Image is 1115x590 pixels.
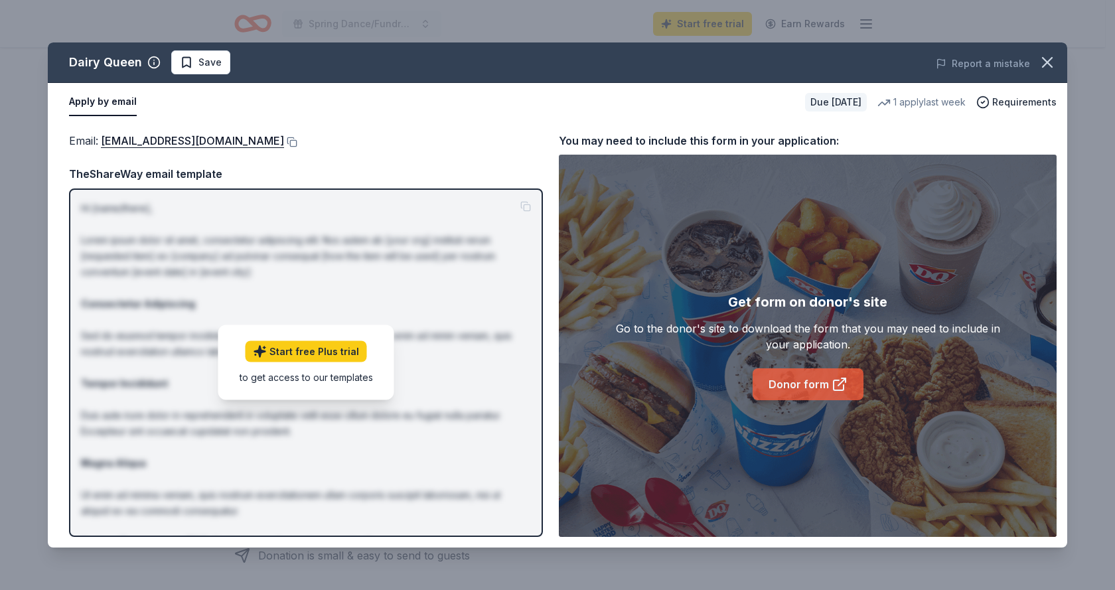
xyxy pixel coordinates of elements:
div: You may need to include this form in your application: [559,132,1057,149]
div: Go to the donor's site to download the form that you may need to include in your application. [609,321,1007,352]
div: to get access to our templates [240,370,373,384]
div: TheShareWay email template [69,165,543,183]
span: Email : [69,134,284,147]
div: 1 apply last week [877,94,966,110]
a: [EMAIL_ADDRESS][DOMAIN_NAME] [101,132,284,149]
div: Get form on donor's site [728,291,887,313]
button: Save [171,50,230,74]
span: Requirements [992,94,1057,110]
strong: Tempor Incididunt [81,378,168,389]
span: Save [198,54,222,70]
a: Donor form [753,368,863,400]
a: Start free Plus trial [246,341,367,362]
div: Dairy Queen [69,52,142,73]
strong: Magna Aliqua [81,457,146,469]
strong: Consectetur Adipiscing [81,298,195,309]
button: Apply by email [69,88,137,116]
button: Report a mistake [936,56,1030,72]
div: Due [DATE] [805,93,867,111]
button: Requirements [976,94,1057,110]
